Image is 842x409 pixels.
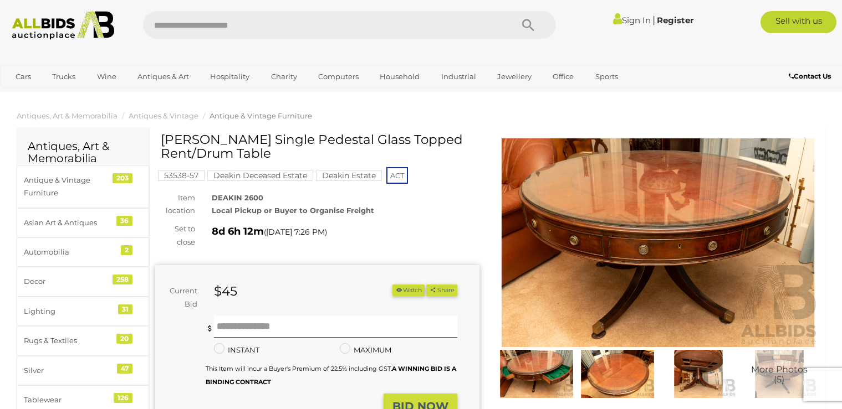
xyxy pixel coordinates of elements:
div: 126 [114,393,132,403]
img: Queen Anne Single Pedestal Glass Topped Rent/Drum Table [580,350,655,398]
a: Lighting 31 [17,297,149,326]
div: 20 [116,334,132,344]
a: Antiques, Art & Memorabilia [17,111,118,120]
div: Asian Art & Antiques [24,216,115,229]
div: Let us know when and who will be picking up the item and we will get it ready for you! [236,220,346,252]
a: [GEOGRAPHIC_DATA] [8,86,101,104]
a: Sell with us [761,11,836,33]
a: Hospitality [203,68,257,86]
label: INSTANT [214,344,259,356]
a: Charity [264,68,304,86]
div: 47 [117,364,132,374]
label: MAXIMUM [340,344,391,356]
a: Register [657,15,693,25]
mark: 53538-57 [158,170,205,181]
a: Antiques & Vintage [129,111,198,120]
span: More Photos (5) [751,365,808,385]
a: Antique & Vintage Furniture 203 [17,165,149,208]
a: Decor 258 [17,267,149,296]
a: Contact Us [789,70,834,82]
div: Silver [24,364,115,377]
a: Antiques & Art [130,68,196,86]
li: Watch this item [392,284,425,296]
a: Automobilia 2 [17,237,149,267]
a: Industrial [434,68,483,86]
button: Share [426,284,457,296]
a: Sports [588,68,625,86]
div: Rugs & Textiles [24,334,115,347]
a: Rugs & Textiles 20 [17,326,149,355]
strong: 8d 6h 12m [212,225,264,237]
a: Trucks [45,68,83,86]
button: Watch [392,284,425,296]
a: Silver 47 [17,356,149,385]
img: Allbids.com.au [6,11,120,40]
div: Current Bid [155,284,206,310]
a: Cars [8,68,38,86]
a: Office [545,68,581,86]
div: Automobilia [24,246,115,258]
a: Jewellery [490,68,539,86]
div: Tablewear [24,394,115,406]
div: 31 [118,304,132,314]
div: Item location [147,191,203,218]
a: Antique & Vintage Furniture [210,111,312,120]
mark: Deakin Estate [316,170,382,181]
a: Computers [311,68,366,86]
a: Sign In [613,15,651,25]
img: Queen Anne Single Pedestal Glass Topped Rent/Drum Table [742,350,817,398]
small: This Item will incur a Buyer's Premium of 22.5% including GST. [206,365,456,385]
a: 53538-57 [158,171,205,180]
h1: [PERSON_NAME] Single Pedestal Glass Topped Rent/Drum Table [161,133,477,161]
div: Set to close [147,222,203,248]
div: Decor [24,275,115,288]
strong: DEAKIN 2600 [212,193,263,202]
a: Asian Art & Antiques 36 [17,208,149,237]
a: Household [372,68,427,86]
span: | [652,14,655,26]
mark: Deakin Deceased Estate [207,170,313,181]
a: Deakin Deceased Estate [207,171,313,180]
a: Deakin Estate [316,171,382,180]
a: Wine [90,68,124,86]
img: Queen Anne Single Pedestal Glass Topped Rent/Drum Table [499,350,574,398]
div: Lighting [24,305,115,318]
div: 36 [116,216,132,226]
b: Contact Us [789,72,831,80]
a: More Photos(5) [742,350,817,398]
b: A WINNING BID IS A BINDING CONTRACT [206,365,456,385]
div: Antique & Vintage Furniture [24,174,115,200]
strong: $45 [214,283,237,299]
h2: Antiques, Art & Memorabilia [28,140,138,164]
span: ACT [386,167,408,184]
div: 258 [113,275,132,284]
button: Search [501,11,556,39]
div: 2 [121,245,132,255]
img: Queen Anne Single Pedestal Glass Topped Rent/Drum Table [496,138,820,347]
img: Queen Anne Single Pedestal Glass Topped Rent/Drum Table [661,350,736,398]
strong: Local Pickup or Buyer to Organise Freight [212,206,374,215]
div: 203 [113,173,132,183]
